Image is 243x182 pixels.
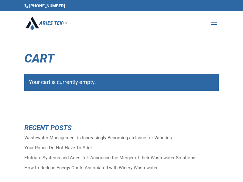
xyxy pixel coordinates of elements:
[24,165,158,170] a: How to Reduce Energy Costs Associated with Winery Wastewater
[24,74,219,91] div: Your cart is currently empty.
[24,145,93,150] a: Your Ponds Do Not Have To Stink
[24,135,172,140] a: Wastewater Management is Increasingly Becoming an Issue for Wineries
[24,124,219,134] h4: Recent Posts
[24,155,195,160] a: Elutriate Systems and Aries Tek Announce the Merger of their Wastewater Solutions
[24,52,219,68] h1: Cart
[24,102,77,117] a: Return to shop
[26,16,69,29] img: Aries Tek
[24,3,65,8] span: [PHONE_NUMBER]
